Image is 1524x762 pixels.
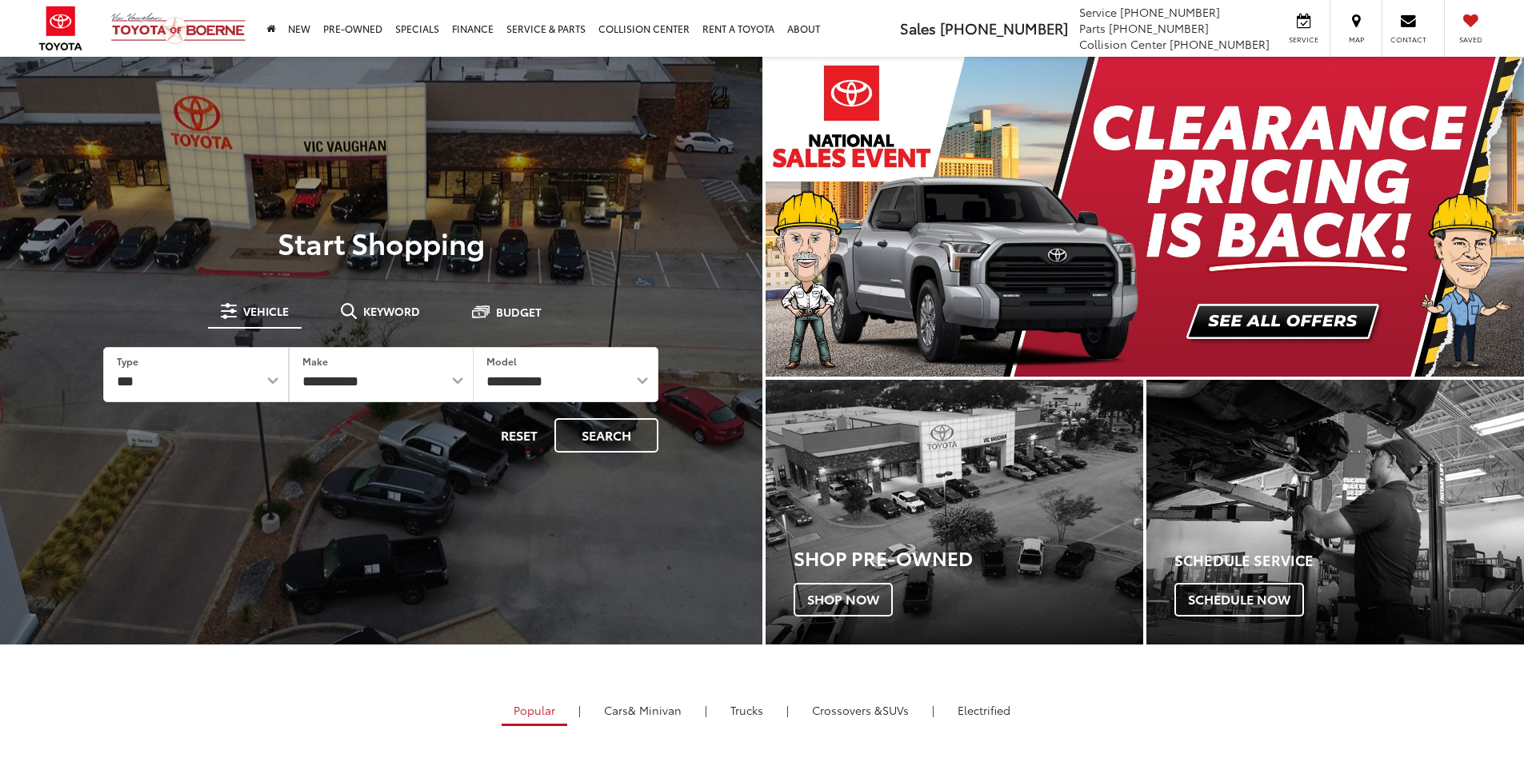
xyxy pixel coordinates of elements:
[1079,4,1117,20] span: Service
[302,354,328,368] label: Make
[1410,89,1524,345] button: Click to view next picture.
[1174,583,1304,616] span: Schedule Now
[1170,36,1270,52] span: [PHONE_NUMBER]
[701,702,711,718] li: |
[1079,36,1166,52] span: Collision Center
[946,696,1022,724] a: Electrified
[1146,380,1524,644] div: Toyota
[900,18,936,38] span: Sales
[794,583,893,616] span: Shop Now
[496,306,542,317] span: Budget
[363,305,420,317] span: Keyword
[794,547,1143,568] h3: Shop Pre-Owned
[812,702,882,718] span: Crossovers &
[574,702,585,718] li: |
[487,418,551,453] button: Reset
[1120,4,1220,20] span: [PHONE_NUMBER]
[782,702,793,718] li: |
[502,696,567,726] a: Popular
[766,89,879,345] button: Click to view previous picture.
[1174,553,1524,569] h4: Schedule Service
[928,702,938,718] li: |
[800,696,921,724] a: SUVs
[766,380,1143,644] a: Shop Pre-Owned Shop Now
[117,354,138,368] label: Type
[592,696,694,724] a: Cars
[110,12,246,45] img: Vic Vaughan Toyota of Boerne
[1390,34,1426,45] span: Contact
[1079,20,1106,36] span: Parts
[628,702,682,718] span: & Minivan
[766,380,1143,644] div: Toyota
[67,226,695,258] p: Start Shopping
[1109,20,1209,36] span: [PHONE_NUMBER]
[1146,380,1524,644] a: Schedule Service Schedule Now
[1286,34,1322,45] span: Service
[1453,34,1488,45] span: Saved
[718,696,775,724] a: Trucks
[940,18,1068,38] span: [PHONE_NUMBER]
[243,305,289,317] span: Vehicle
[554,418,658,453] button: Search
[1338,34,1374,45] span: Map
[486,354,517,368] label: Model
